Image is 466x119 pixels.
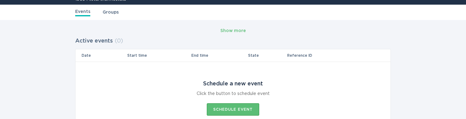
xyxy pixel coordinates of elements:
[197,90,270,97] div: Click the button to schedule event
[248,49,287,62] th: State
[220,26,246,35] button: Show more
[115,38,123,44] span: ( 0 )
[75,35,113,47] h2: Active events
[287,49,366,62] th: Reference ID
[103,9,119,16] a: Groups
[213,108,253,111] div: Schedule event
[191,49,247,62] th: End time
[76,49,390,62] tr: Table Headers
[203,80,263,87] div: Schedule a new event
[127,49,191,62] th: Start time
[220,27,246,34] div: Show more
[207,103,259,116] button: Schedule event
[75,8,90,16] a: Events
[76,49,127,62] th: Date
